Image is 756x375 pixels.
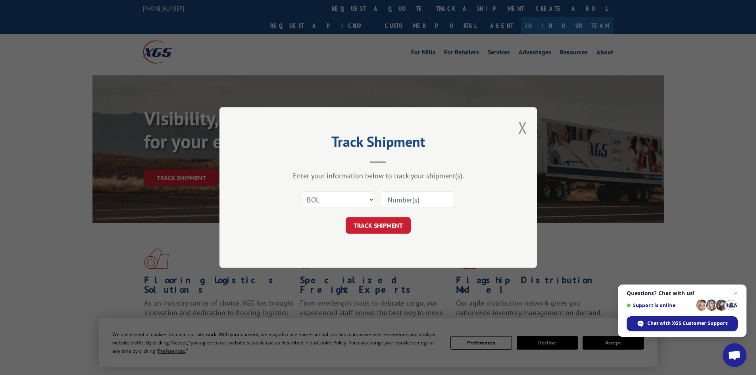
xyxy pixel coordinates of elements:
[627,316,738,331] div: Chat with XGS Customer Support
[259,136,497,151] h2: Track Shipment
[346,217,411,234] button: TRACK SHIPMENT
[647,320,727,327] span: Chat with XGS Customer Support
[723,343,746,367] div: Open chat
[627,290,738,296] span: Questions? Chat with us!
[259,171,497,180] div: Enter your information below to track your shipment(s).
[731,288,741,298] span: Close chat
[627,302,693,308] span: Support is online
[381,191,454,208] input: Number(s)
[518,117,527,138] button: Close modal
